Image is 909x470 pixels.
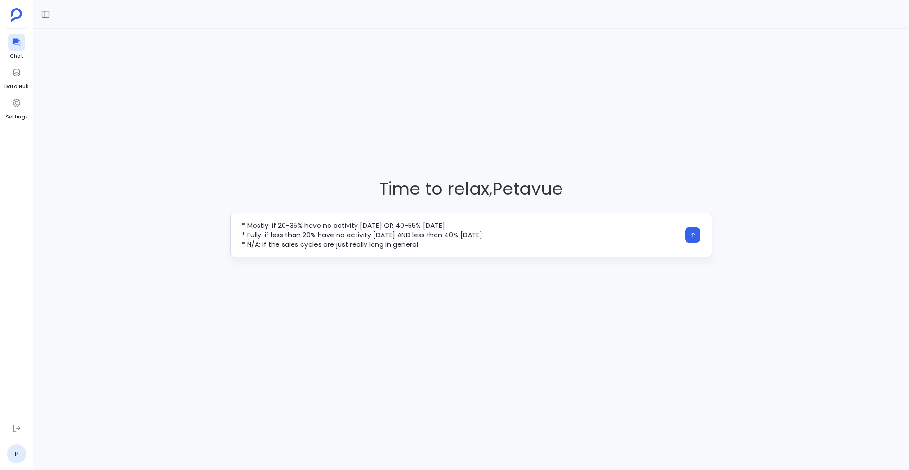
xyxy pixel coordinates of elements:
[4,64,28,90] a: Data Hub
[7,444,26,463] a: P
[8,34,25,60] a: Chat
[11,8,22,22] img: petavue logo
[6,94,27,121] a: Settings
[242,221,679,249] textarea: Hey, can you check our Salesforce data and see how many open deals haven't had any activity latel...
[230,177,712,201] span: Time to relax , Petavue
[4,83,28,90] span: Data Hub
[8,53,25,60] span: Chat
[6,113,27,121] span: Settings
